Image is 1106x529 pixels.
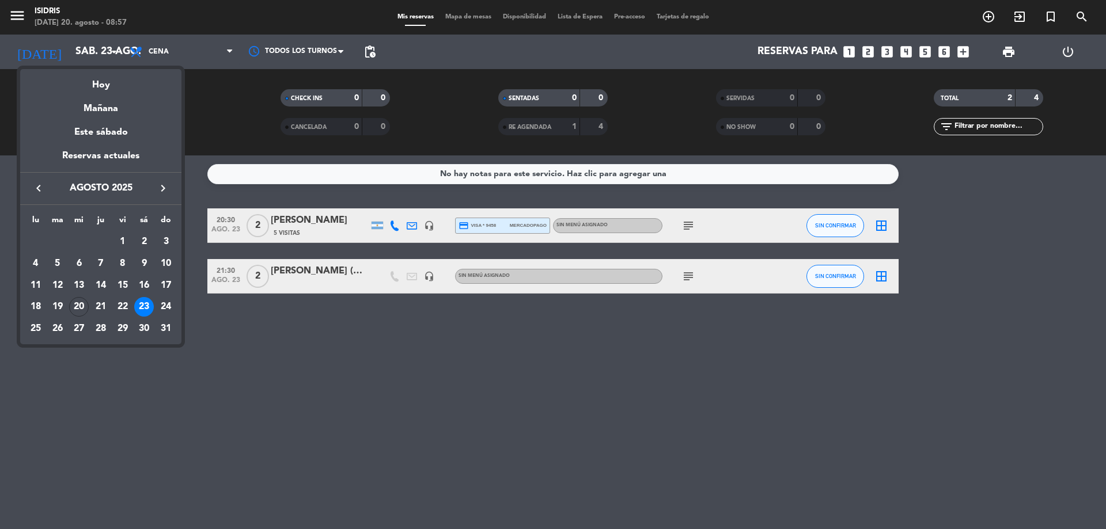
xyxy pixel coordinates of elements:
[90,296,112,318] td: 21 de agosto de 2025
[112,318,134,340] td: 29 de agosto de 2025
[20,116,181,149] div: Este sábado
[26,319,46,338] div: 25
[155,253,177,275] td: 10 de agosto de 2025
[156,254,176,273] div: 10
[25,231,112,253] td: AGO.
[112,214,134,231] th: viernes
[134,275,156,296] td: 16 de agosto de 2025
[134,232,154,252] div: 2
[20,69,181,93] div: Hoy
[134,318,156,340] td: 30 de agosto de 2025
[47,214,69,231] th: martes
[49,181,153,196] span: agosto 2025
[112,275,134,296] td: 15 de agosto de 2025
[47,275,69,296] td: 12 de agosto de 2025
[91,319,111,338] div: 28
[112,231,134,253] td: 1 de agosto de 2025
[134,297,154,317] div: 23
[156,232,176,252] div: 3
[47,253,69,275] td: 5 de agosto de 2025
[68,318,90,340] td: 27 de agosto de 2025
[68,296,90,318] td: 20 de agosto de 2025
[25,318,47,340] td: 25 de agosto de 2025
[153,181,173,196] button: keyboard_arrow_right
[155,275,177,296] td: 17 de agosto de 2025
[32,181,46,195] i: keyboard_arrow_left
[155,231,177,253] td: 3 de agosto de 2025
[48,254,67,273] div: 5
[25,214,47,231] th: lunes
[156,319,176,338] div: 31
[155,296,177,318] td: 24 de agosto de 2025
[134,231,156,253] td: 2 de agosto de 2025
[113,297,132,317] div: 22
[134,296,156,318] td: 23 de agosto de 2025
[90,318,112,340] td: 28 de agosto de 2025
[25,296,47,318] td: 18 de agosto de 2025
[156,181,170,195] i: keyboard_arrow_right
[91,276,111,295] div: 14
[134,254,154,273] div: 9
[155,214,177,231] th: domingo
[20,149,181,172] div: Reservas actuales
[113,232,132,252] div: 1
[156,276,176,295] div: 17
[68,214,90,231] th: miércoles
[48,276,67,295] div: 12
[113,319,132,338] div: 29
[48,319,67,338] div: 26
[48,297,67,317] div: 19
[68,275,90,296] td: 13 de agosto de 2025
[90,214,112,231] th: jueves
[68,253,90,275] td: 6 de agosto de 2025
[112,253,134,275] td: 8 de agosto de 2025
[69,297,89,317] div: 20
[25,253,47,275] td: 4 de agosto de 2025
[113,276,132,295] div: 15
[47,318,69,340] td: 26 de agosto de 2025
[134,214,156,231] th: sábado
[28,181,49,196] button: keyboard_arrow_left
[69,319,89,338] div: 27
[90,275,112,296] td: 14 de agosto de 2025
[69,276,89,295] div: 13
[69,254,89,273] div: 6
[90,253,112,275] td: 7 de agosto de 2025
[134,253,156,275] td: 9 de agosto de 2025
[26,297,46,317] div: 18
[155,318,177,340] td: 31 de agosto de 2025
[91,297,111,317] div: 21
[26,254,46,273] div: 4
[156,297,176,317] div: 24
[113,254,132,273] div: 8
[20,93,181,116] div: Mañana
[91,254,111,273] div: 7
[25,275,47,296] td: 11 de agosto de 2025
[134,319,154,338] div: 30
[112,296,134,318] td: 22 de agosto de 2025
[26,276,46,295] div: 11
[47,296,69,318] td: 19 de agosto de 2025
[134,276,154,295] div: 16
